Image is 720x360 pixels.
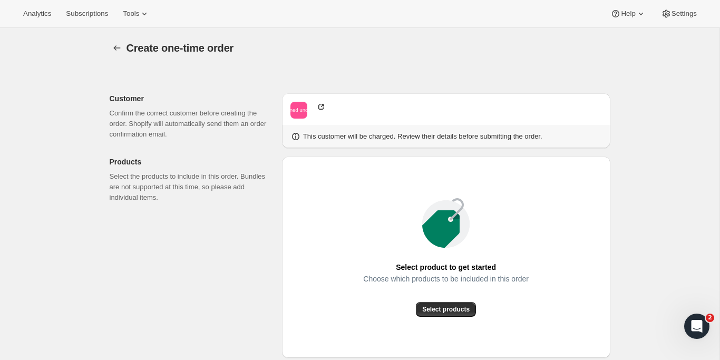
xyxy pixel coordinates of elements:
p: This customer will be charged. Review their details before submitting the order. [303,131,542,142]
p: Confirm the correct customer before creating the order. Shopify will automatically send them an o... [110,108,274,140]
button: Help [604,6,652,21]
button: Settings [655,6,703,21]
button: Analytics [17,6,57,21]
span: Analytics [23,9,51,18]
span: Help [621,9,635,18]
span: Choose which products to be included in this order [363,271,529,286]
span: Settings [672,9,697,18]
p: Products [110,157,274,167]
span: Tools [123,9,139,18]
button: Subscriptions [60,6,114,21]
p: Customer [110,93,274,104]
span: Select product to get started [396,260,496,275]
span: 2 [706,314,714,322]
span: Select products [422,305,470,314]
text: undefined undefined [276,107,322,113]
iframe: Intercom live chat [684,314,709,339]
span: Create one-time order [127,42,234,54]
button: Tools [116,6,156,21]
button: Select products [416,302,476,317]
span: Subscriptions [66,9,108,18]
p: Select the products to include in this order. Bundles are not supported at this time, so please a... [110,171,274,203]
